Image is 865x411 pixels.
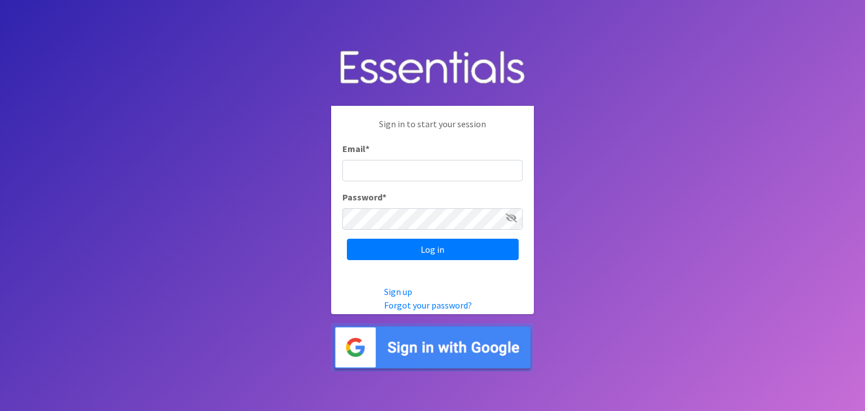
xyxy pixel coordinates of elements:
p: Sign in to start your session [342,117,523,142]
img: Human Essentials [331,39,534,97]
input: Log in [347,239,519,260]
label: Email [342,142,369,155]
a: Forgot your password? [384,300,472,311]
img: Sign in with Google [331,323,534,372]
a: Sign up [384,286,412,297]
abbr: required [365,143,369,154]
label: Password [342,190,386,204]
abbr: required [382,191,386,203]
